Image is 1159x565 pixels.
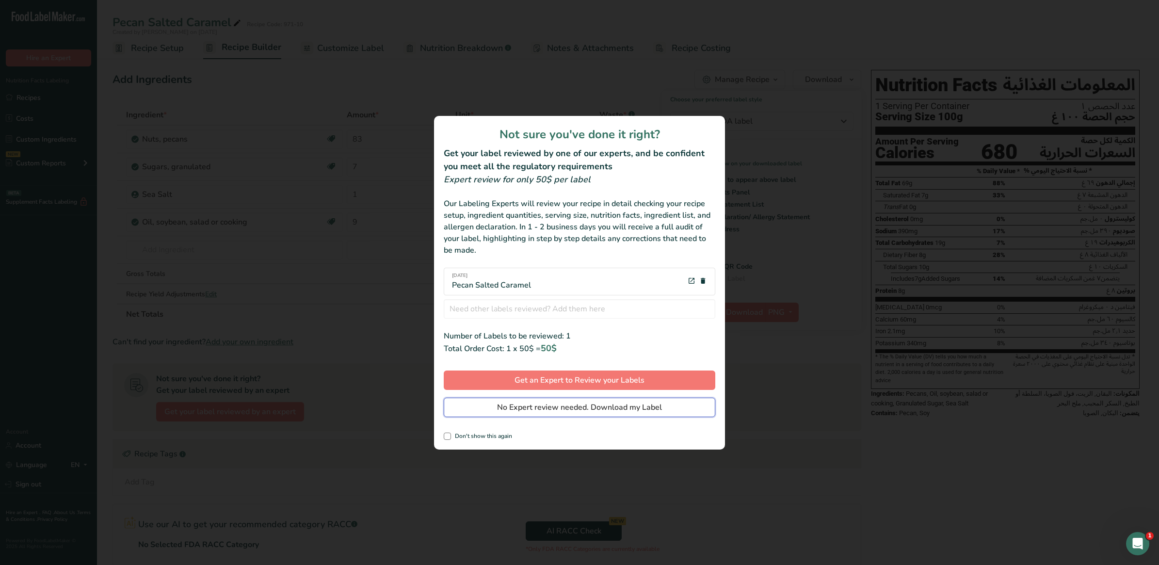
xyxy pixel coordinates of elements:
div: Total Order Cost: 1 x 50$ = [444,342,715,355]
span: No Expert review needed. Download my Label [497,402,662,413]
button: No Expert review needed. Download my Label [444,398,715,417]
div: Expert review for only 50$ per label [444,173,715,186]
h1: Not sure you've done it right? [444,126,715,143]
span: [DATE] [452,272,531,279]
span: 1 [1146,532,1154,540]
span: Get an Expert to Review your Labels [515,374,644,386]
h2: Get your label reviewed by one of our experts, and be confident you meet all the regulatory requi... [444,147,715,173]
div: Pecan Salted Caramel [452,272,531,291]
input: Need other labels reviewed? Add them here [444,299,715,319]
div: Number of Labels to be reviewed: 1 [444,330,715,342]
span: Don't show this again [451,433,512,440]
button: Get an Expert to Review your Labels [444,371,715,390]
iframe: Intercom live chat [1126,532,1149,555]
div: Our Labeling Experts will review your recipe in detail checking your recipe setup, ingredient qua... [444,198,715,256]
span: 50$ [541,342,557,354]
